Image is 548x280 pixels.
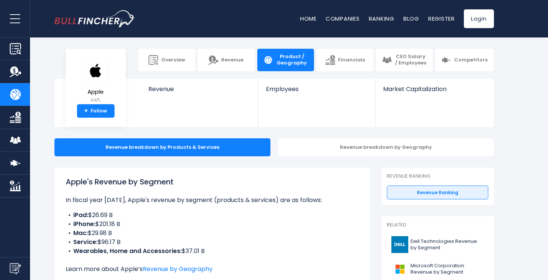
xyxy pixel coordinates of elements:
a: Competitors [435,49,494,71]
a: Blog [403,15,419,22]
a: Home [300,15,317,22]
a: Microsoft Corporation Revenue by Segment [387,259,488,279]
p: Learn more about Apple’s [66,265,359,274]
div: Revenue breakdown by Products & Services [54,138,270,156]
a: Employees [258,79,375,105]
span: Microsoft Corporation Revenue by Segment [411,263,484,276]
a: Revenue Ranking [387,186,488,200]
a: Login [464,9,494,28]
a: Ranking [369,15,394,22]
small: AAPL [83,97,109,103]
img: bullfincher logo [54,10,135,27]
span: Competitors [454,57,488,63]
span: Product / Geography [276,54,308,66]
b: Service: [73,238,98,246]
b: iPad: [73,211,88,219]
span: Market Capitalization [383,85,485,93]
a: Product / Geography [257,49,314,71]
strong: + [84,108,88,114]
span: Financials [338,57,365,63]
span: Overview [161,57,185,63]
a: Dell Technologies Revenue by Segment [387,234,488,255]
span: CEO Salary / Employees [395,54,427,66]
li: $26.69 B [66,211,359,220]
a: Apple AAPL [82,58,109,105]
span: Apple [83,89,109,95]
a: +Follow [77,104,115,118]
a: Market Capitalization [376,79,493,105]
li: $37.01 B [66,247,359,256]
span: Employees [266,85,368,93]
a: Go to homepage [54,10,135,27]
div: Revenue breakdown by Geography [278,138,494,156]
li: $201.18 B [66,220,359,229]
p: Revenue Ranking [387,173,488,180]
a: Financials [317,49,373,71]
a: Revenue by Geography [143,265,213,273]
span: Dell Technologies Revenue by Segment [411,238,484,251]
span: Revenue [221,57,243,63]
img: DELL logo [391,236,408,253]
b: iPhone: [73,220,95,228]
a: CEO Salary / Employees [376,49,433,71]
a: Revenue [198,49,254,71]
b: Wearables, Home and Accessories: [73,247,182,255]
span: Revenue [148,85,251,93]
a: Overview [138,49,195,71]
p: Related [387,222,488,228]
h1: Apple's Revenue by Segment [66,176,359,187]
p: In fiscal year [DATE], Apple's revenue by segment (products & services) are as follows: [66,196,359,205]
b: Mac: [73,229,88,237]
a: Register [428,15,455,22]
img: MSFT logo [391,261,408,277]
li: $29.98 B [66,229,359,238]
a: Revenue [141,79,258,105]
a: Companies [326,15,360,22]
li: $96.17 B [66,238,359,247]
